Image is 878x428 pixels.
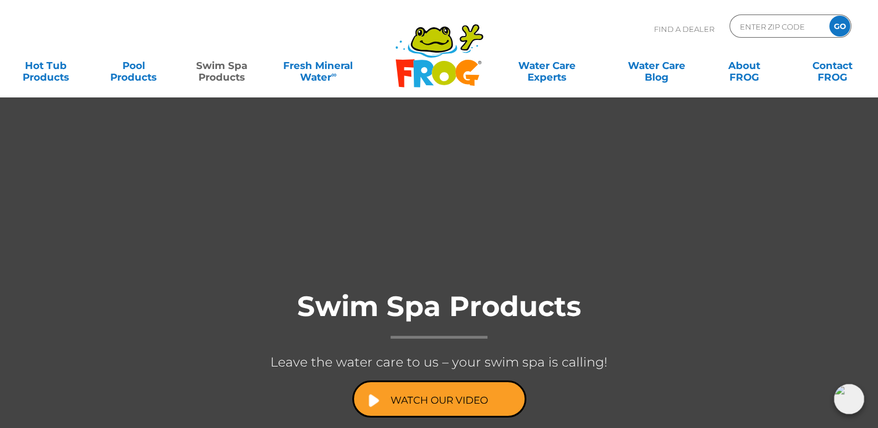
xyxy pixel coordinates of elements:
a: AboutFROG [710,54,779,77]
input: GO [829,16,850,37]
a: Swim SpaProducts [187,54,256,77]
a: Fresh MineralWater∞ [276,54,361,77]
p: Find A Dealer [654,14,714,43]
a: Watch Our Video [352,380,526,418]
a: Water CareBlog [622,54,691,77]
a: Water CareExperts [492,54,602,77]
a: ContactFROG [798,54,866,77]
p: Leave the water care to us – your swim spa is calling! [207,350,671,375]
h1: Swim Spa Products [207,291,671,339]
input: Zip Code Form [739,18,817,35]
sup: ∞ [331,70,337,79]
img: openIcon [834,384,864,414]
a: PoolProducts [100,54,168,77]
a: Hot TubProducts [12,54,80,77]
